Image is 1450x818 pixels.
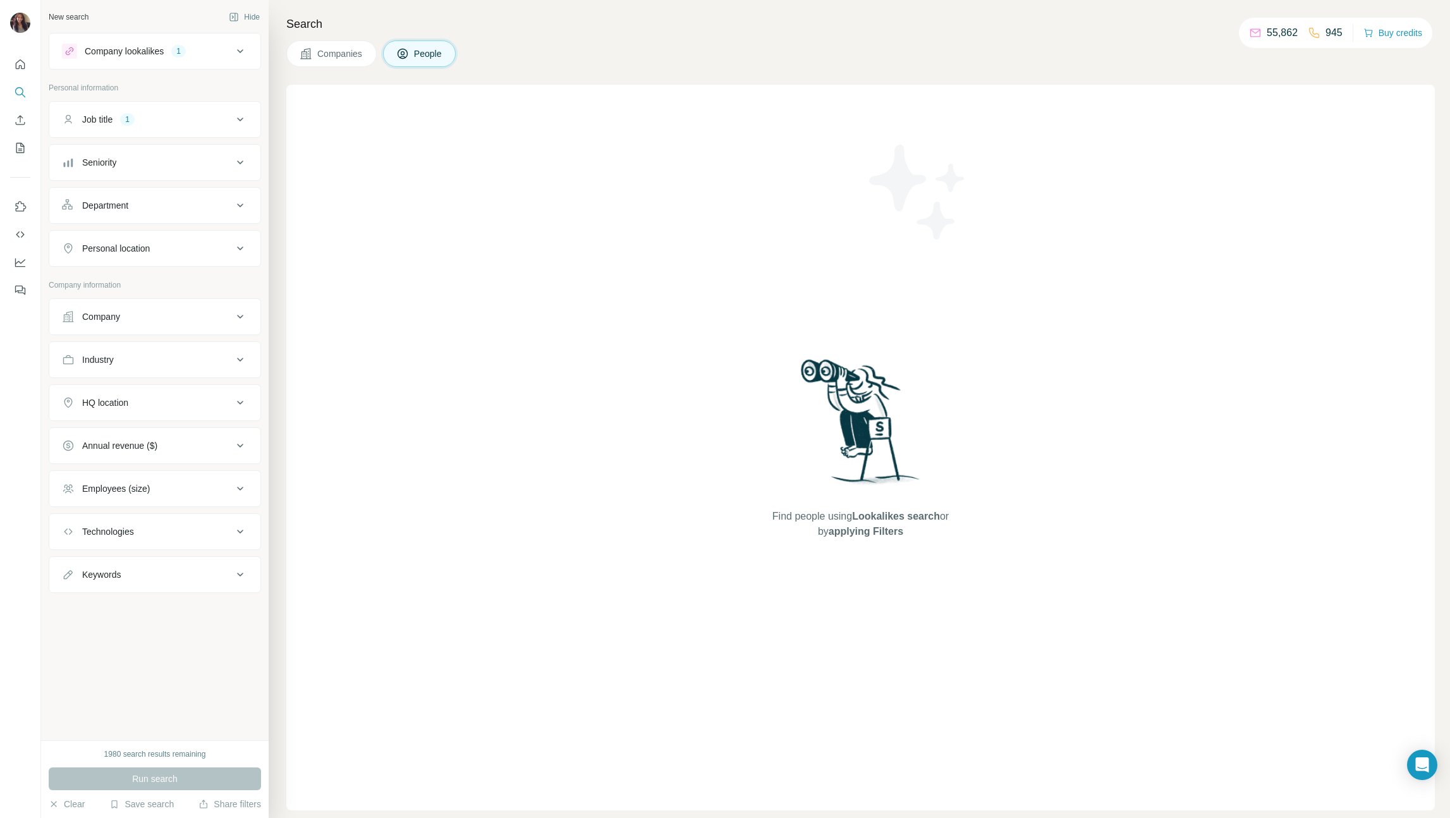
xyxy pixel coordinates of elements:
div: Job title [82,113,113,126]
div: 1 [171,46,186,57]
div: Personal location [82,242,150,255]
div: New search [49,11,88,23]
p: Company information [49,279,261,291]
span: Companies [317,47,363,60]
div: 1980 search results remaining [104,748,206,760]
button: Use Surfe on LinkedIn [10,195,30,218]
img: Surfe Illustration - Stars [861,135,975,249]
button: Company lookalikes1 [49,36,260,66]
button: Personal location [49,233,260,264]
div: Keywords [82,568,121,581]
button: Seniority [49,147,260,178]
div: Company [82,310,120,323]
p: 55,862 [1267,25,1298,40]
span: Find people using or by [759,509,961,539]
button: Feedback [10,279,30,302]
button: Dashboard [10,251,30,274]
div: Department [82,199,128,212]
button: Hide [220,8,269,27]
p: 945 [1325,25,1343,40]
div: Seniority [82,156,116,169]
button: Job title1 [49,104,260,135]
h4: Search [286,15,1435,33]
button: Keywords [49,559,260,590]
div: Open Intercom Messenger [1407,750,1437,780]
div: Employees (size) [82,482,150,495]
button: Department [49,190,260,221]
button: Employees (size) [49,473,260,504]
div: Technologies [82,525,134,538]
button: Enrich CSV [10,109,30,131]
button: Use Surfe API [10,223,30,246]
button: Industry [49,345,260,375]
button: Share filters [198,798,261,810]
button: Clear [49,798,85,810]
button: Search [10,81,30,104]
div: Company lookalikes [85,45,164,58]
button: Quick start [10,53,30,76]
div: 1 [120,114,135,125]
div: Annual revenue ($) [82,439,157,452]
div: HQ location [82,396,128,409]
img: Surfe Illustration - Woman searching with binoculars [795,356,927,497]
button: Annual revenue ($) [49,430,260,461]
img: Avatar [10,13,30,33]
span: Lookalikes search [852,511,940,522]
div: Industry [82,353,114,366]
button: Buy credits [1363,24,1422,42]
button: My lists [10,137,30,159]
span: People [414,47,443,60]
p: Personal information [49,82,261,94]
button: Technologies [49,516,260,547]
span: applying Filters [829,526,903,537]
button: Save search [109,798,174,810]
button: Company [49,302,260,332]
button: HQ location [49,388,260,418]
